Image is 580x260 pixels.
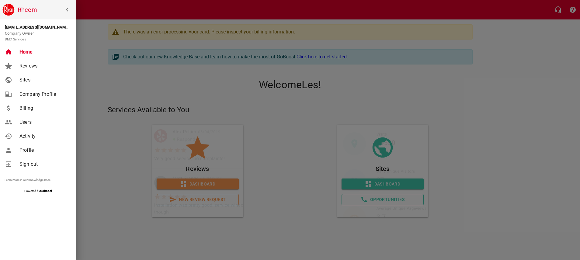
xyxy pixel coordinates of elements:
span: Billing [19,105,69,112]
img: rheem.png [2,4,15,16]
a: Learn more in our Knowledge Base [5,178,50,182]
small: DMC Services [5,37,26,41]
span: Reviews [19,62,69,70]
span: Sign out [19,161,69,168]
span: Home [19,48,69,56]
span: Activity [19,133,69,140]
span: Company Profile [19,91,69,98]
span: Profile [19,147,69,154]
strong: GoBoost [40,189,52,192]
h6: Rheem [18,5,74,15]
span: Company Owner [5,31,34,42]
span: Users [19,119,69,126]
span: Sites [19,76,69,84]
strong: [EMAIL_ADDRESS][DOMAIN_NAME] [5,25,69,29]
span: Powered by [24,189,52,192]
